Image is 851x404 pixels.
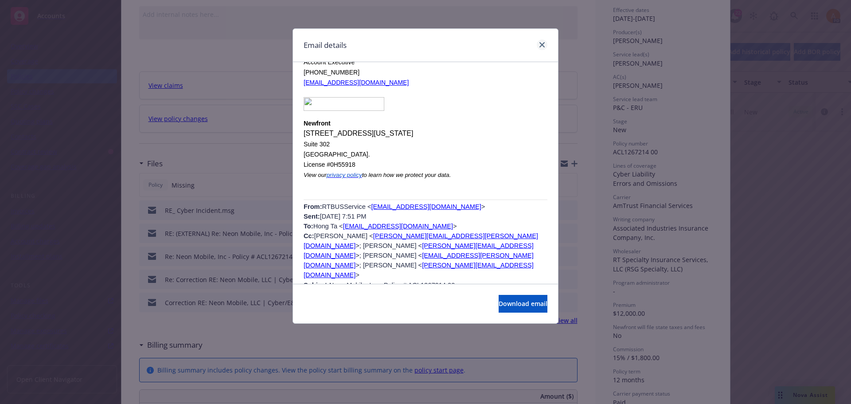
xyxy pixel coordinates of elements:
[362,172,451,178] span: to learn how we protect your data.
[304,223,313,230] b: To:
[499,295,547,313] button: Download email
[327,172,362,178] a: privacy policy
[304,203,322,210] span: From:
[304,232,538,249] a: [PERSON_NAME][EMAIL_ADDRESS][PERSON_NAME][DOMAIN_NAME]
[304,203,538,289] span: RTBUSService < > [DATE] 7:51 PM Hong Ta < > [PERSON_NAME] < >; [PERSON_NAME] < >; [PERSON_NAME] <...
[499,299,547,308] span: Download email
[371,203,481,210] a: [EMAIL_ADDRESS][DOMAIN_NAME]
[304,232,314,239] b: Cc:
[304,282,329,289] b: Subject:
[343,223,453,230] a: [EMAIL_ADDRESS][DOMAIN_NAME]
[304,172,327,178] span: View our
[304,213,320,220] b: Sent:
